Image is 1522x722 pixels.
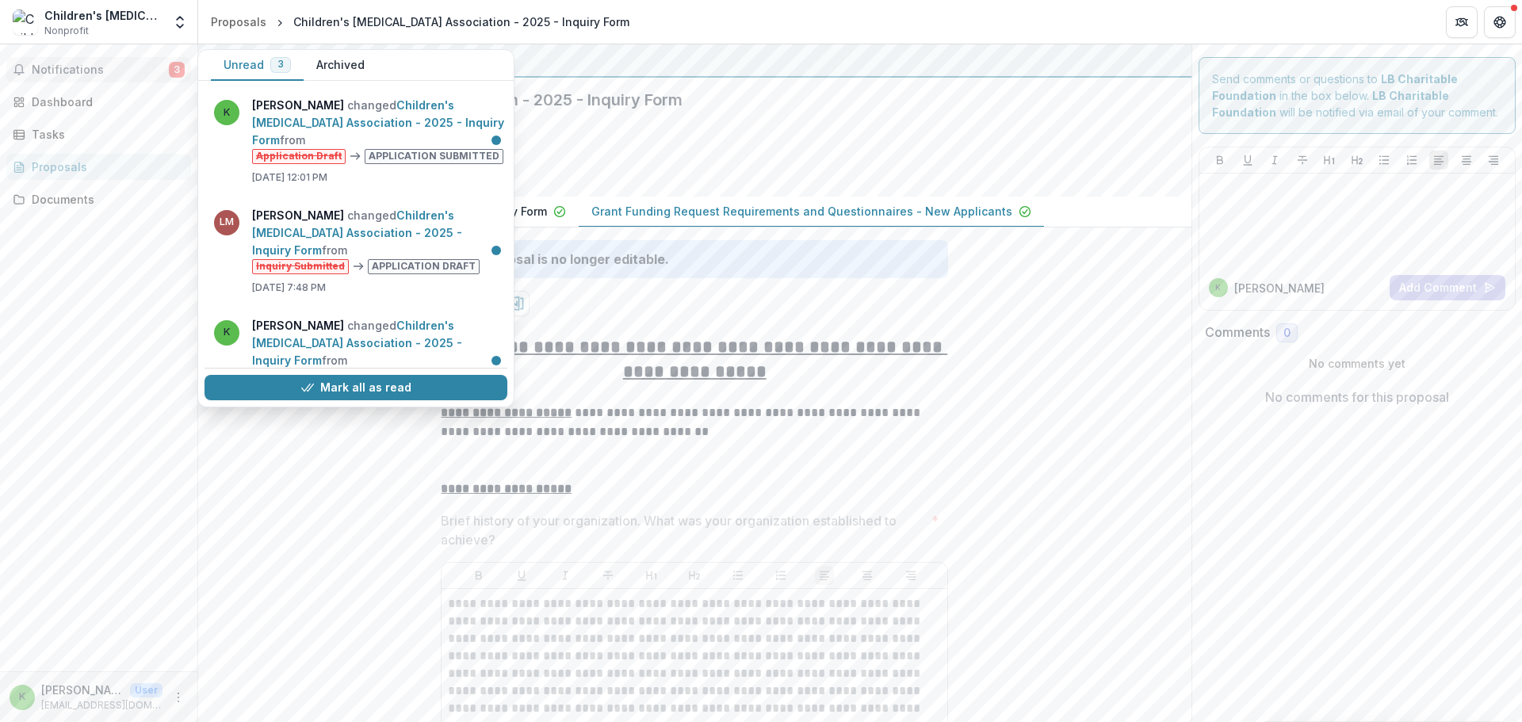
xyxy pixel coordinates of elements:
button: Italicize [1265,151,1284,170]
div: Proposals [32,159,178,175]
p: User [130,683,163,697]
span: 3 [277,59,284,70]
button: Align Center [1457,151,1476,170]
div: Children's [MEDICAL_DATA] Association [44,7,163,24]
button: Unread [211,50,304,81]
button: Add Comment [1390,275,1505,300]
span: 0 [1283,327,1291,340]
a: Proposals [6,154,191,180]
div: Proposal is no longer editable. [479,250,669,269]
button: Open entity switcher [169,6,191,38]
p: [EMAIL_ADDRESS][DOMAIN_NAME] [41,698,163,712]
p: [PERSON_NAME] [41,682,124,698]
button: Heading 1 [1320,151,1339,170]
button: Italicize [556,566,575,585]
a: Dashboard [6,89,191,115]
button: Align Right [1484,151,1503,170]
div: Tasks [32,126,178,143]
button: Bold [469,566,488,585]
div: Dashboard [32,94,178,110]
button: Ordered List [771,566,790,585]
h2: Comments [1205,325,1270,340]
div: Documents [32,191,178,208]
button: download-proposal [504,291,530,316]
button: Partners [1446,6,1478,38]
button: Strike [598,566,618,585]
p: No comments for this proposal [1265,388,1449,407]
p: changed from [252,97,510,164]
div: LB Charitable Foundation [211,51,1179,70]
a: Children's [MEDICAL_DATA] Association - 2025 - Inquiry Form [252,208,462,257]
button: Underline [1238,151,1257,170]
div: Proposals [211,13,266,30]
button: Heading 2 [1348,151,1367,170]
button: Get Help [1484,6,1516,38]
a: Tasks [6,121,191,147]
a: Children's [MEDICAL_DATA] Association - 2025 - Inquiry Form [252,319,462,367]
p: changed from [252,317,498,384]
a: Proposals [205,10,273,33]
button: Archived [304,50,377,81]
button: Align Left [815,566,834,585]
button: Ordered List [1402,151,1421,170]
h2: Children's [MEDICAL_DATA] Association - 2025 - Inquiry Form [211,90,1153,109]
button: Heading 2 [685,566,704,585]
a: Documents [6,186,191,212]
button: Bullet List [1375,151,1394,170]
button: Underline [512,566,531,585]
p: No comments yet [1205,355,1510,372]
img: Children's Cancer Association [13,10,38,35]
span: Nonprofit [44,24,89,38]
button: Strike [1293,151,1312,170]
div: Send comments or questions to in the box below. will be notified via email of your comment. [1199,57,1516,134]
button: Notifications3 [6,57,191,82]
div: Katie [19,692,25,702]
button: Heading 1 [642,566,661,585]
p: changed from [252,207,498,274]
div: Katie [1215,284,1221,292]
p: [PERSON_NAME] [1234,280,1325,296]
span: Notifications [32,63,169,77]
p: Grant Funding Request Requirements and Questionnaires - New Applicants [591,203,1012,220]
button: Align Left [1429,151,1448,170]
span: 3 [169,62,185,78]
button: Bold [1210,151,1229,170]
button: Mark all as read [205,375,507,400]
button: More [169,688,188,707]
p: Brief history of your organization. What was your organization established to achieve? [441,511,925,549]
button: Align Right [901,566,920,585]
a: Children's [MEDICAL_DATA] Association - 2025 - Inquiry Form [252,98,504,147]
div: Children's [MEDICAL_DATA] Association - 2025 - Inquiry Form [293,13,629,30]
button: Align Center [858,566,877,585]
button: Bullet List [728,566,748,585]
nav: breadcrumb [205,10,636,33]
